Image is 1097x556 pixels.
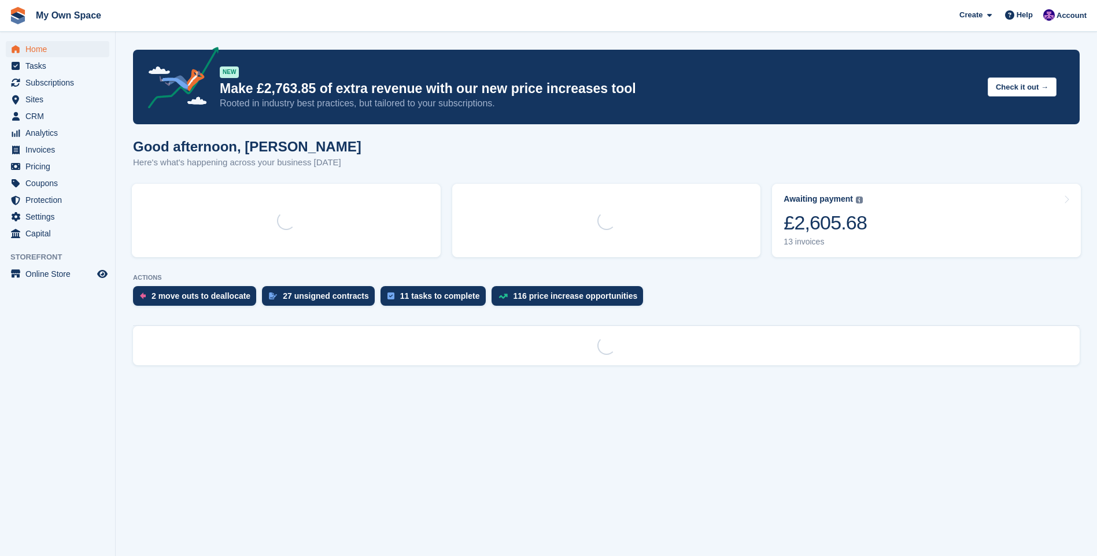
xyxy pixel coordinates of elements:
span: Storefront [10,251,115,263]
p: ACTIONS [133,274,1080,281]
a: 11 tasks to complete [381,286,492,312]
img: task-75834270c22a3079a89374b754ae025e5fb1db73e45f91037f5363f120a921f8.svg [387,292,394,299]
span: Subscriptions [25,75,95,91]
a: menu [6,192,109,208]
span: Coupons [25,175,95,191]
a: menu [6,142,109,158]
a: menu [6,209,109,225]
a: 116 price increase opportunities [492,286,649,312]
img: price_increase_opportunities-93ffe204e8149a01c8c9dc8f82e8f89637d9d84a8eef4429ea346261dce0b2c0.svg [498,294,508,299]
a: menu [6,158,109,175]
div: 116 price increase opportunities [514,291,638,301]
span: Invoices [25,142,95,158]
div: NEW [220,66,239,78]
a: menu [6,58,109,74]
img: contract_signature_icon-13c848040528278c33f63329250d36e43548de30e8caae1d1a13099fd9432cc5.svg [269,292,277,299]
a: menu [6,91,109,108]
span: Capital [25,225,95,242]
img: price-adjustments-announcement-icon-8257ccfd72463d97f412b2fc003d46551f7dbcb40ab6d574587a9cd5c0d94... [138,47,219,113]
span: Settings [25,209,95,225]
span: Online Store [25,266,95,282]
span: Help [1017,9,1033,21]
span: Account [1057,10,1087,21]
span: Home [25,41,95,57]
a: 27 unsigned contracts [262,286,381,312]
a: Preview store [95,267,109,281]
img: stora-icon-8386f47178a22dfd0bd8f6a31ec36ba5ce8667c1dd55bd0f319d3a0aa187defe.svg [9,7,27,24]
p: Rooted in industry best practices, but tailored to your subscriptions. [220,97,978,110]
div: £2,605.68 [784,211,867,235]
span: CRM [25,108,95,124]
a: My Own Space [31,6,106,25]
span: Create [959,9,983,21]
h1: Good afternoon, [PERSON_NAME] [133,139,361,154]
span: Analytics [25,125,95,141]
div: Awaiting payment [784,194,853,204]
a: Awaiting payment £2,605.68 13 invoices [772,184,1081,257]
img: icon-info-grey-7440780725fd019a000dd9b08b2336e03edf1995a4989e88bcd33f0948082b44.svg [856,197,863,203]
div: 2 move outs to deallocate [152,291,250,301]
a: menu [6,225,109,242]
a: 2 move outs to deallocate [133,286,262,312]
img: move_outs_to_deallocate_icon-f764333ba52eb49d3ac5e1228854f67142a1ed5810a6f6cc68b1a99e826820c5.svg [140,292,146,299]
div: 27 unsigned contracts [283,291,369,301]
span: Tasks [25,58,95,74]
a: menu [6,125,109,141]
span: Sites [25,91,95,108]
div: 13 invoices [784,237,867,247]
div: 11 tasks to complete [400,291,480,301]
img: Megan Angel [1043,9,1055,21]
a: menu [6,175,109,191]
a: menu [6,41,109,57]
button: Check it out → [988,77,1057,97]
a: menu [6,75,109,91]
p: Make £2,763.85 of extra revenue with our new price increases tool [220,80,978,97]
a: menu [6,266,109,282]
span: Pricing [25,158,95,175]
p: Here's what's happening across your business [DATE] [133,156,361,169]
span: Protection [25,192,95,208]
a: menu [6,108,109,124]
